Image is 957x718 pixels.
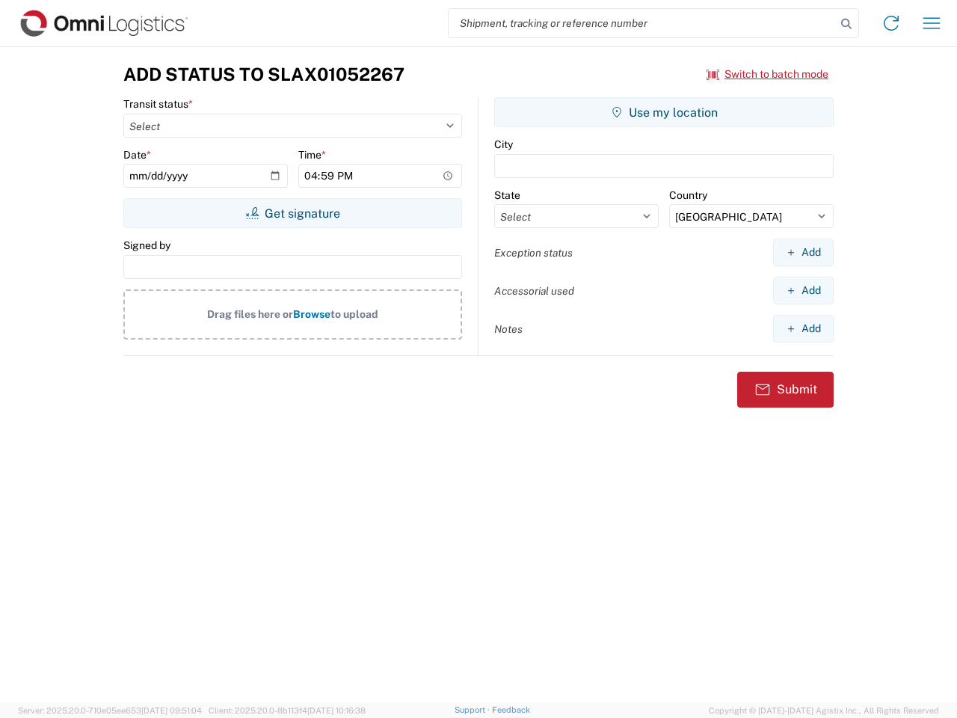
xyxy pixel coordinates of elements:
[123,97,193,111] label: Transit status
[737,372,834,408] button: Submit
[773,239,834,266] button: Add
[494,188,520,202] label: State
[298,148,326,162] label: Time
[669,188,707,202] label: Country
[449,9,836,37] input: Shipment, tracking or reference number
[293,308,330,320] span: Browse
[494,97,834,127] button: Use my location
[123,239,170,252] label: Signed by
[123,148,151,162] label: Date
[494,246,573,260] label: Exception status
[455,705,492,714] a: Support
[307,706,366,715] span: [DATE] 10:16:38
[330,308,378,320] span: to upload
[707,62,828,87] button: Switch to batch mode
[18,706,202,715] span: Server: 2025.20.0-710e05ee653
[773,277,834,304] button: Add
[123,64,404,85] h3: Add Status to SLAX01052267
[492,705,530,714] a: Feedback
[494,284,574,298] label: Accessorial used
[207,308,293,320] span: Drag files here or
[494,138,513,151] label: City
[123,198,462,228] button: Get signature
[709,704,939,717] span: Copyright © [DATE]-[DATE] Agistix Inc., All Rights Reserved
[494,322,523,336] label: Notes
[141,706,202,715] span: [DATE] 09:51:04
[209,706,366,715] span: Client: 2025.20.0-8b113f4
[773,315,834,343] button: Add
